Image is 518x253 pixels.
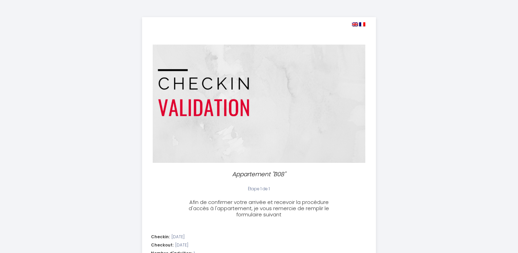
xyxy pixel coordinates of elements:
[352,22,358,26] img: en.png
[151,234,170,240] span: Checkin:
[172,234,185,240] span: [DATE]
[175,242,188,249] span: [DATE]
[189,198,329,218] span: Afin de confirmer votre arrivée et recevoir la procédure d'accès à l'appartement, je vous remerci...
[359,22,365,26] img: fr.png
[248,186,270,192] span: Étape 1 de 1
[186,170,332,179] p: Appartement "B08"
[151,242,174,249] span: Checkout:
